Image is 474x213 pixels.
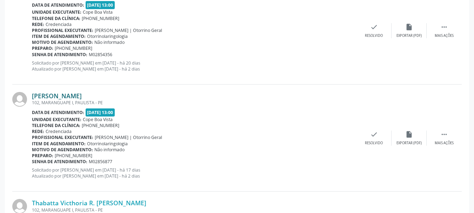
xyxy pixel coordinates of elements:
span: Não informado [94,147,125,153]
i: check [370,131,378,138]
b: Item de agendamento: [32,33,86,39]
span: Cope Boa Vista [83,9,113,15]
div: 102, MARANGUAPE I, PAULISTA - PE [32,207,356,213]
span: [PHONE_NUMBER] [55,45,92,51]
i:  [440,131,448,138]
span: Não informado [94,39,125,45]
b: Item de agendamento: [32,141,86,147]
span: Credenciada [46,21,72,27]
span: [PHONE_NUMBER] [82,122,119,128]
a: [PERSON_NAME] [32,92,82,100]
b: Rede: [32,21,44,27]
b: Preparo: [32,45,53,51]
i:  [440,23,448,31]
b: Senha de atendimento: [32,159,87,165]
div: Exportar (PDF) [396,141,422,146]
div: Mais ações [435,33,454,38]
span: [DATE] 13:00 [86,108,115,117]
b: Telefone da clínica: [32,122,80,128]
span: Credenciada [46,128,72,134]
b: Unidade executante: [32,9,81,15]
span: M02854356 [89,52,112,58]
p: Solicitado por [PERSON_NAME] em [DATE] - há 17 dias Atualizado por [PERSON_NAME] em [DATE] - há 2... [32,167,356,179]
img: img [12,92,27,107]
span: [DATE] 13:00 [86,1,115,9]
b: Telefone da clínica: [32,15,80,21]
p: Solicitado por [PERSON_NAME] em [DATE] - há 20 dias Atualizado por [PERSON_NAME] em [DATE] - há 2... [32,60,356,72]
b: Rede: [32,128,44,134]
b: Data de atendimento: [32,2,84,8]
b: Senha de atendimento: [32,52,87,58]
span: [PHONE_NUMBER] [55,153,92,159]
b: Preparo: [32,153,53,159]
i: insert_drive_file [405,23,413,31]
span: [PHONE_NUMBER] [82,15,119,21]
div: Resolvido [365,141,383,146]
i: check [370,23,378,31]
div: Mais ações [435,141,454,146]
i: insert_drive_file [405,131,413,138]
span: Otorrinolaringologia [87,33,128,39]
a: Thabatta Victhoria R. [PERSON_NAME] [32,199,146,207]
b: Motivo de agendamento: [32,147,93,153]
b: Unidade executante: [32,117,81,122]
span: Otorrinolaringologia [87,141,128,147]
span: M02856877 [89,159,112,165]
span: [PERSON_NAME] | Otorrino Geral [95,27,162,33]
span: [PERSON_NAME] | Otorrino Geral [95,134,162,140]
div: Resolvido [365,33,383,38]
b: Profissional executante: [32,27,93,33]
div: 102, MARANGUAPE I, PAULISTA - PE [32,100,356,106]
b: Motivo de agendamento: [32,39,93,45]
span: Cope Boa Vista [83,117,113,122]
b: Data de atendimento: [32,109,84,115]
div: Exportar (PDF) [396,33,422,38]
b: Profissional executante: [32,134,93,140]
